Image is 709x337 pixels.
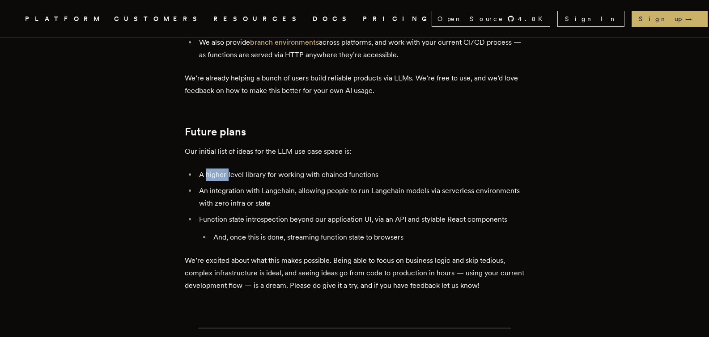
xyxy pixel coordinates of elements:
span: → [685,14,701,23]
p: We’re excited about what this makes possible. Being able to focus on business logic and skip tedi... [185,254,525,292]
p: We’re already helping a bunch of users build reliable products via LLMs. We’re free to use, and w... [185,72,525,97]
li: And, once this is done, streaming function state to browsers [211,231,525,244]
li: A higher-level library for working with chained functions [196,168,525,181]
li: We also provide across platforms, and work with your current CI/CD process — as functions are ser... [196,36,525,61]
a: Sign up [632,11,708,27]
li: Function state introspection beyond our application UI, via an API and stylable React components [196,213,525,244]
a: Sign In [557,11,624,27]
a: CUSTOMERS [114,13,203,25]
a: branch environments [250,38,319,46]
span: Open Source [437,14,504,23]
h2: Future plans [185,126,525,138]
a: PRICING [363,13,432,25]
span: 4.8 K [518,14,548,23]
li: An integration with Langchain, allowing people to run Langchain models via serverless environment... [196,185,525,210]
p: Our initial list of ideas for the LLM use case space is: [185,145,525,158]
button: PLATFORM [25,13,103,25]
a: DOCS [313,13,352,25]
button: RESOURCES [213,13,302,25]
